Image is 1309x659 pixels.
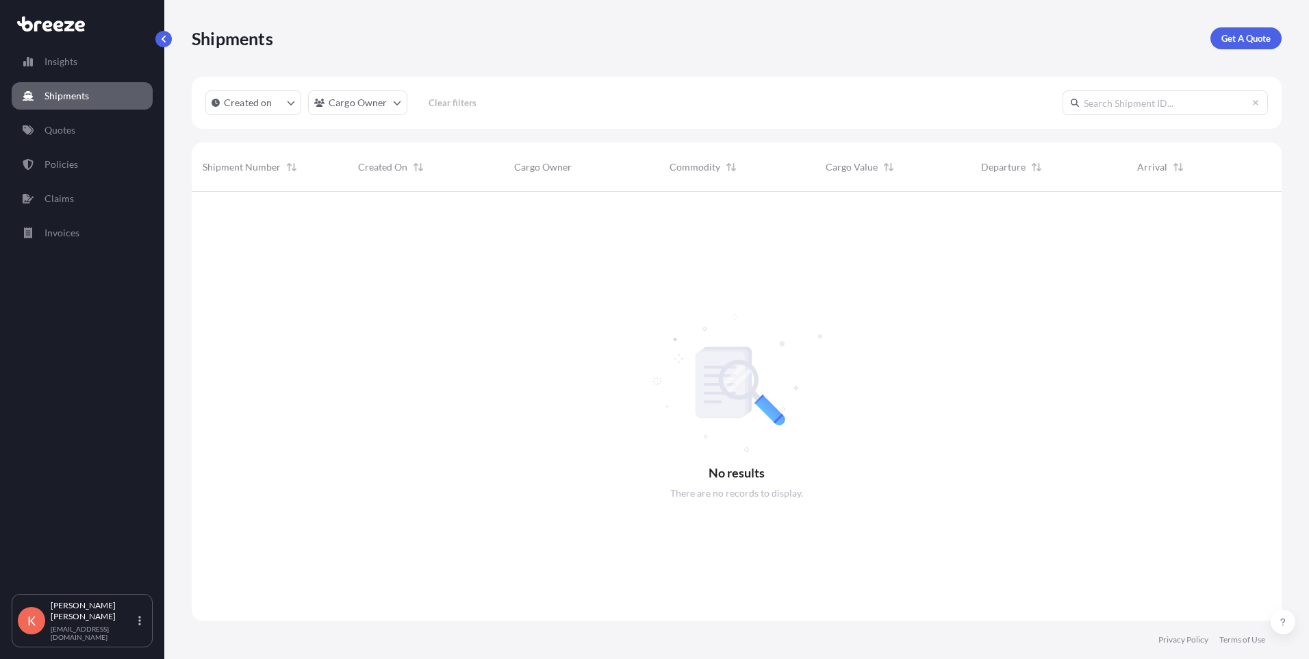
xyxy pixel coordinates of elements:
a: Invoices [12,219,153,247]
input: Search Shipment ID... [1063,90,1268,115]
span: Cargo Owner [514,160,572,174]
a: Get A Quote [1210,27,1282,49]
p: Policies [45,158,78,171]
a: Quotes [12,116,153,144]
p: Claims [45,192,74,206]
button: Sort [723,159,739,175]
button: Sort [410,159,427,175]
p: Quotes [45,123,75,137]
p: Shipments [45,89,89,103]
span: Arrival [1137,160,1167,174]
a: Terms of Use [1219,634,1265,645]
button: Sort [1170,159,1186,175]
a: Policies [12,151,153,178]
p: Clear filters [429,96,476,110]
p: Get A Quote [1221,32,1271,45]
span: Shipment Number [203,160,281,174]
button: createdOn Filter options [205,90,301,115]
p: Invoices [45,226,79,240]
p: Created on [224,96,272,110]
button: Clear filters [414,92,491,114]
button: Sort [1028,159,1045,175]
span: Cargo Value [826,160,878,174]
span: K [27,614,36,627]
button: Sort [880,159,897,175]
a: Claims [12,185,153,212]
a: Shipments [12,82,153,110]
button: Sort [283,159,300,175]
span: Departure [981,160,1026,174]
a: Insights [12,48,153,75]
p: Insights [45,55,77,69]
button: cargoOwner Filter options [308,90,407,115]
span: Commodity [670,160,720,174]
a: Privacy Policy [1158,634,1208,645]
p: [EMAIL_ADDRESS][DOMAIN_NAME] [51,625,136,641]
p: Shipments [192,27,273,49]
p: [PERSON_NAME] [PERSON_NAME] [51,600,136,622]
p: Cargo Owner [329,96,387,110]
span: Created On [358,160,407,174]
